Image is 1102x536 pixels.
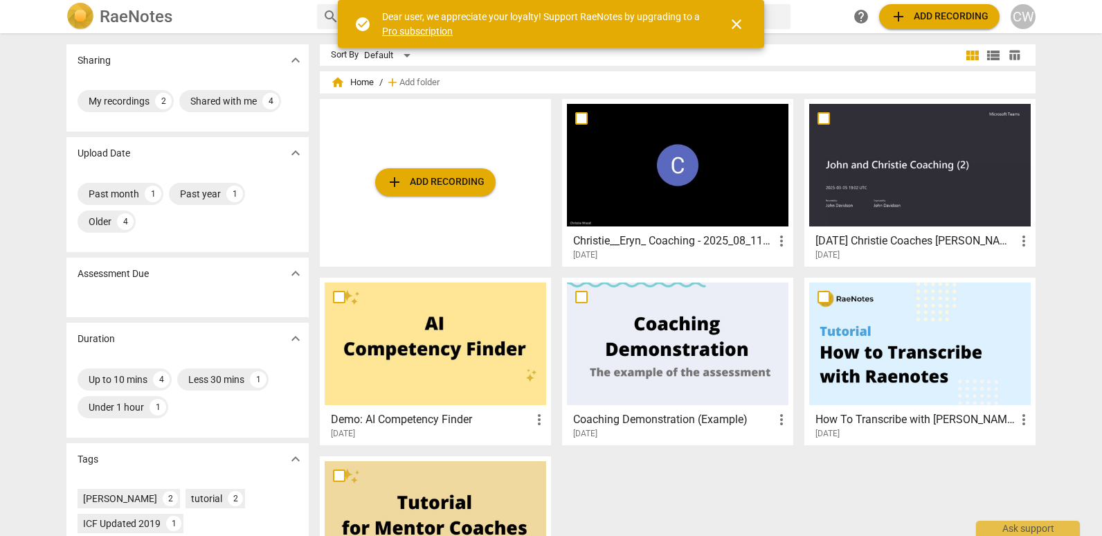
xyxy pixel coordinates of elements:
[531,411,548,428] span: more_vert
[145,186,161,202] div: 1
[386,75,399,89] span: add
[964,47,981,64] span: view_module
[331,411,531,428] h3: Demo: AI Competency Finder
[573,411,773,428] h3: Coaching Demonstration (Example)
[180,187,221,201] div: Past year
[89,373,147,386] div: Up to 10 mins
[66,3,306,30] a: LogoRaeNotes
[773,233,790,249] span: more_vert
[567,283,788,439] a: Coaching Demonstration (Example)[DATE]
[1015,411,1032,428] span: more_vert
[287,145,304,161] span: expand_more
[262,93,279,109] div: 4
[849,4,874,29] a: Help
[100,7,172,26] h2: RaeNotes
[287,330,304,347] span: expand_more
[976,521,1080,536] div: Ask support
[89,215,111,229] div: Older
[89,94,150,108] div: My recordings
[773,411,790,428] span: more_vert
[78,53,111,68] p: Sharing
[155,93,172,109] div: 2
[728,16,745,33] span: close
[815,428,840,440] span: [DATE]
[1011,4,1036,29] button: CW
[382,10,703,38] div: Dear user, we appreciate your loyalty! Support RaeNotes by upgrading to a
[573,249,597,261] span: [DATE]
[1004,45,1024,66] button: Table view
[331,75,374,89] span: Home
[815,249,840,261] span: [DATE]
[399,78,440,88] span: Add folder
[985,47,1002,64] span: view_list
[354,16,371,33] span: check_circle
[78,146,130,161] p: Upload Date
[78,332,115,346] p: Duration
[191,492,222,506] div: tutorial
[809,283,1031,439] a: How To Transcribe with [PERSON_NAME][DATE]
[190,94,257,108] div: Shared with me
[331,75,345,89] span: home
[815,411,1015,428] h3: How To Transcribe with RaeNotes
[150,399,166,416] div: 1
[573,428,597,440] span: [DATE]
[166,516,181,531] div: 1
[573,233,773,249] h3: Christie__Eryn_ Coaching - 2025_08_11 16_59 EDT - Recording
[567,104,788,260] a: Christie__Eryn_ Coaching - 2025_08_11 16_59 EDT - Recording[DATE]
[983,45,1004,66] button: List view
[379,78,383,88] span: /
[285,449,306,470] button: Show more
[815,233,1015,249] h3: 25-03-05 Christie Coaches John
[287,451,304,467] span: expand_more
[382,26,453,37] a: Pro subscription
[720,8,753,41] button: Close
[386,174,403,190] span: add
[962,45,983,66] button: Tile view
[386,174,485,190] span: Add recording
[117,213,134,230] div: 4
[323,8,339,25] span: search
[153,371,170,388] div: 4
[188,373,244,386] div: Less 30 mins
[89,187,139,201] div: Past month
[285,263,306,284] button: Show more
[78,452,98,467] p: Tags
[853,8,869,25] span: help
[879,4,1000,29] button: Upload
[890,8,907,25] span: add
[78,267,149,281] p: Assessment Due
[325,283,546,439] a: Demo: AI Competency Finder[DATE]
[66,3,94,30] img: Logo
[1008,48,1021,62] span: table_chart
[163,491,178,506] div: 2
[1015,233,1032,249] span: more_vert
[226,186,243,202] div: 1
[285,50,306,71] button: Show more
[287,52,304,69] span: expand_more
[228,491,243,506] div: 2
[364,44,415,66] div: Default
[83,517,161,530] div: ICF Updated 2019
[83,492,157,506] div: [PERSON_NAME]
[285,328,306,349] button: Show more
[287,265,304,282] span: expand_more
[250,371,267,388] div: 1
[890,8,988,25] span: Add recording
[331,50,359,60] div: Sort By
[285,143,306,163] button: Show more
[809,104,1031,260] a: [DATE] Christie Coaches [PERSON_NAME][DATE]
[331,428,355,440] span: [DATE]
[89,400,144,414] div: Under 1 hour
[375,168,496,196] button: Upload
